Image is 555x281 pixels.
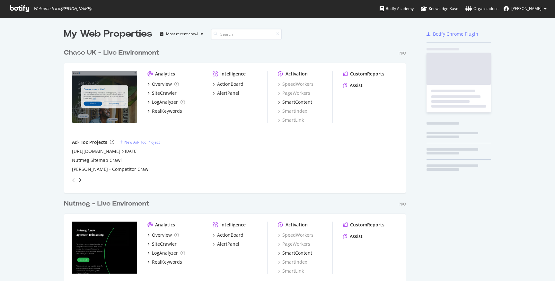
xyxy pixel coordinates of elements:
a: Assist [343,82,363,89]
a: SmartLink [278,268,304,274]
div: Nutmeg - Live Enviroment [64,199,149,208]
a: CustomReports [343,222,384,228]
div: LogAnalyzer [152,250,178,256]
a: New Ad-Hoc Project [119,139,160,145]
button: [PERSON_NAME] [498,4,552,14]
div: New Ad-Hoc Project [124,139,160,145]
div: Assist [350,82,363,89]
div: Chase UK - Live Environment [64,48,159,57]
div: CustomReports [350,222,384,228]
div: Analytics [155,222,175,228]
div: Botify Academy [380,5,414,12]
div: RealKeywords [152,259,182,265]
img: https://www.chase.co.uk [72,71,137,123]
a: RealKeywords [147,108,182,114]
a: SpeedWorkers [278,81,313,87]
div: AlertPanel [217,90,239,96]
input: Search [211,29,282,40]
div: Intelligence [220,222,246,228]
a: Nutmeg Sitemap Crawl [72,157,122,163]
div: Organizations [465,5,498,12]
a: AlertPanel [213,241,239,247]
div: Overview [152,81,172,87]
div: SmartContent [282,250,312,256]
a: SiteCrawler [147,90,177,96]
span: Leigh Briars [511,6,542,11]
a: [PERSON_NAME] - Competitor Crawl [72,166,150,172]
img: www.nutmeg.com/ [72,222,137,274]
a: SiteCrawler [147,241,177,247]
a: SpeedWorkers [278,232,313,238]
a: SmartIndex [278,259,307,265]
div: Pro [399,201,406,207]
div: RealKeywords [152,108,182,114]
a: SmartLink [278,117,304,123]
div: angle-right [78,177,82,183]
div: SiteCrawler [152,90,177,96]
div: SmartContent [282,99,312,105]
div: Most recent crawl [166,32,198,36]
a: Assist [343,233,363,240]
a: PageWorkers [278,90,310,96]
a: PageWorkers [278,241,310,247]
a: AlertPanel [213,90,239,96]
div: AlertPanel [217,241,239,247]
div: Ad-Hoc Projects [72,139,107,145]
div: Botify Chrome Plugin [433,31,478,37]
div: ActionBoard [217,81,243,87]
a: SmartContent [278,250,312,256]
a: LogAnalyzer [147,99,185,105]
div: Pro [399,50,406,56]
a: CustomReports [343,71,384,77]
div: LogAnalyzer [152,99,178,105]
div: SiteCrawler [152,241,177,247]
a: LogAnalyzer [147,250,185,256]
a: ActionBoard [213,232,243,238]
div: CustomReports [350,71,384,77]
a: Nutmeg - Live Enviroment [64,199,152,208]
div: My Web Properties [64,28,152,40]
div: Overview [152,232,172,238]
button: Most recent crawl [157,29,206,39]
a: SmartContent [278,99,312,105]
div: Knowledge Base [421,5,458,12]
a: RealKeywords [147,259,182,265]
div: Analytics [155,71,175,77]
div: ActionBoard [217,232,243,238]
a: Overview [147,232,179,238]
div: Activation [286,222,308,228]
a: ActionBoard [213,81,243,87]
div: Intelligence [220,71,246,77]
div: angle-left [69,175,78,185]
span: Welcome back, [PERSON_NAME] ! [34,6,92,11]
div: Activation [286,71,308,77]
div: Assist [350,233,363,240]
a: Botify Chrome Plugin [427,31,478,37]
a: Overview [147,81,179,87]
a: SmartIndex [278,108,307,114]
a: Chase UK - Live Environment [64,48,162,57]
a: [URL][DOMAIN_NAME] [72,148,120,154]
a: [DATE] [125,148,137,154]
